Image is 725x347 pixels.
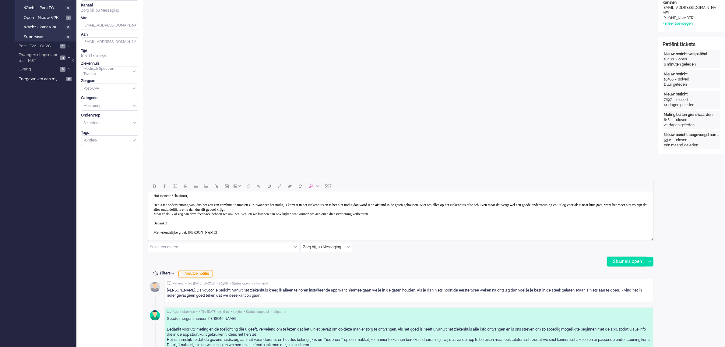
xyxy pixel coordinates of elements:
span: Patiënt [173,281,183,286]
img: avatar [147,279,163,295]
div: 7897 [664,97,672,102]
div: closed [676,138,688,143]
div: Meting buiten grenswaarden [664,112,719,117]
div: [EMAIL_ADDRESS][DOMAIN_NAME] [663,5,717,16]
div: Nieuw bericht [664,72,719,77]
div: Zorg bij jou Messaging [81,8,138,13]
span: • inkomend [252,281,268,286]
div: één maand geleden [664,143,719,148]
button: Clear formatting [285,181,295,191]
span: Post-CVA - OLVG [18,43,58,49]
div: Zorgpad [81,78,138,84]
span: Supervisie [24,34,64,40]
div: + meer toevoegen [663,21,693,26]
span: • Status open [230,281,250,286]
a: Wacht - Park FO 0 [18,4,76,11]
div: Stuur als open [607,257,646,266]
div: + Nieuwe notitie [178,270,213,277]
button: Add attachment [254,181,264,191]
div: - [671,138,676,143]
div: Onderwerp [81,113,138,118]
div: 10360 [664,77,674,82]
button: Strikethrough [180,181,191,191]
div: Nieuw bericht toegevoegd aan gesprek [664,132,719,138]
img: ic_chat_grey.svg [167,310,171,314]
span: • Tijd [DATE] 09:56:10 [199,310,229,314]
div: Nieuw bericht van patiënt [664,52,719,57]
div: [PHONE_NUMBER] [663,16,717,21]
button: Underline [170,181,180,191]
div: closed [676,97,688,102]
div: - [674,77,678,82]
span: • 10408 [217,281,228,286]
span: 6 [60,67,65,72]
span: Filters [160,271,176,275]
button: Bold [149,181,160,191]
div: 10408 [664,57,674,62]
button: Insert/edit link [211,181,222,191]
button: AI [305,181,322,191]
span: • 10360 [231,310,242,314]
span: Toegewezen aan mij [19,76,65,82]
span: 1 [60,44,65,48]
div: Categorie [81,95,138,101]
div: - [674,57,678,62]
a: Supervisie 0 [18,33,76,40]
div: 6 minuten geleden [664,62,719,67]
div: Ziekenhuis [81,61,138,66]
div: 2 uur geleden [664,82,719,87]
div: - [671,117,676,123]
button: Reset content [295,181,305,191]
span: 2 [66,77,72,81]
div: open [678,57,687,62]
div: Select Tags [81,135,138,145]
span: Wacht - Park FO [24,5,64,11]
span: • uitgaand [271,310,286,314]
div: Van [81,16,138,21]
div: [PERSON_NAME]. Dank voor je bericht. Vanuit het ziekenhuis kreeg ik alleen te horen installeer de... [167,288,651,298]
span: • Tijd [DATE] 10:07:58 [185,281,215,286]
button: 597 [322,181,334,191]
button: Numbered list [201,181,211,191]
span: • Status opgelost [244,310,269,314]
span: 3 [60,55,65,60]
div: Aan [81,32,138,37]
img: avatar [147,308,163,323]
div: 6182 [664,117,671,123]
button: Fullscreen [274,181,285,191]
div: Patiënt tickets [663,41,720,48]
span: Agent stanmsc • [173,310,197,314]
span: 597 [325,184,332,188]
div: Tijd [81,48,138,54]
a: Toegewezen aan mij 2 [18,75,76,82]
div: Nieuw bericht [664,92,719,97]
div: 5301 [664,138,671,143]
div: [DATE] 10:07:58 [81,48,138,59]
div: Kanaal [81,3,138,8]
div: solved [678,77,689,82]
button: Italic [160,181,170,191]
button: Table [232,181,243,191]
button: Bullet list [191,181,201,191]
div: closed [676,117,688,123]
span: 0 [65,6,71,10]
span: 0 [65,35,71,39]
div: - [672,97,676,102]
img: ic_chat_grey.svg [167,281,171,285]
span: Open - Nieuw VPK [24,15,64,21]
button: Insert/edit image [222,181,232,191]
div: Tags [81,130,138,135]
div: 24 dagen geleden [664,123,719,128]
a: Wacht - Park VPK 0 [18,23,76,30]
span: Zwangerschapsdiabetes - MST [18,52,58,63]
a: Open - Nieuw VPK 7 [18,14,76,21]
button: Emoticons [243,181,254,191]
span: 0 [65,25,71,30]
div: Resize [648,235,653,241]
iframe: Rich Text Area [148,192,653,235]
div: 14 dagen geleden [664,102,719,108]
button: Delay message [264,181,274,191]
span: Wacht - Park VPK [24,24,64,30]
span: Overig [18,66,58,72]
span: 7 [66,16,71,20]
